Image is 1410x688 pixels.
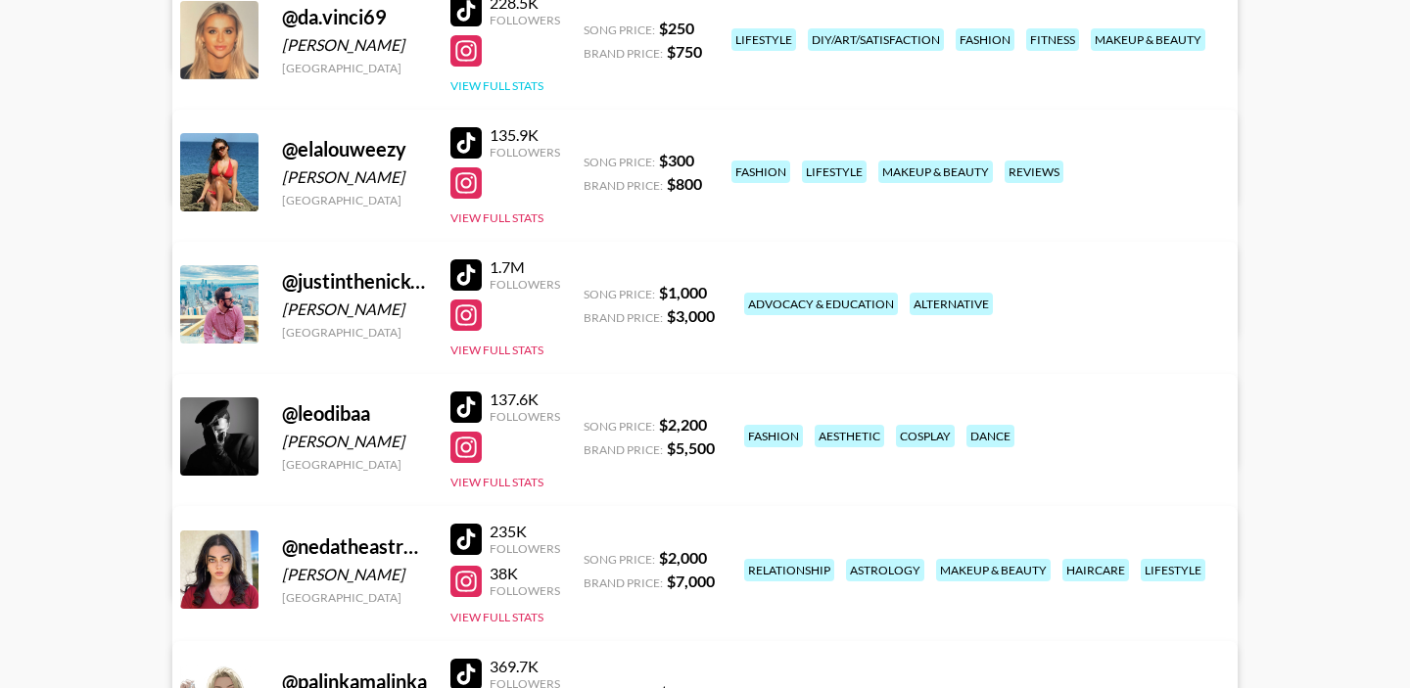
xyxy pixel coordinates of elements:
[744,293,898,315] div: advocacy & education
[731,28,796,51] div: lifestyle
[584,178,663,193] span: Brand Price:
[282,457,427,472] div: [GEOGRAPHIC_DATA]
[490,583,560,598] div: Followers
[1062,559,1129,581] div: haircare
[667,572,715,590] strong: $ 7,000
[1141,559,1205,581] div: lifestyle
[282,137,427,161] div: @ elalouweezy
[667,438,715,457] strong: $ 5,500
[282,193,427,207] div: [GEOGRAPHIC_DATA]
[282,61,427,75] div: [GEOGRAPHIC_DATA]
[936,559,1051,581] div: makeup & beauty
[966,425,1014,447] div: dance
[659,283,707,301] strong: $ 1,000
[450,610,543,624] button: View Full Stats
[584,419,655,434] span: Song Price:
[896,425,955,447] div: cosplay
[450,475,543,489] button: View Full Stats
[744,559,834,581] div: relationship
[450,210,543,225] button: View Full Stats
[282,590,427,605] div: [GEOGRAPHIC_DATA]
[584,575,663,590] span: Brand Price:
[667,174,702,193] strong: $ 800
[282,35,427,55] div: [PERSON_NAME]
[490,564,560,583] div: 38K
[490,277,560,292] div: Followers
[282,565,427,584] div: [PERSON_NAME]
[659,548,707,567] strong: $ 2,000
[490,541,560,556] div: Followers
[878,161,993,183] div: makeup & beauty
[282,432,427,451] div: [PERSON_NAME]
[282,534,427,559] div: @ nedatheastrologer
[584,287,655,301] span: Song Price:
[282,167,427,187] div: [PERSON_NAME]
[282,269,427,294] div: @ justinthenickofcrime
[490,125,560,145] div: 135.9K
[659,415,707,434] strong: $ 2,200
[490,657,560,676] div: 369.7K
[584,23,655,37] span: Song Price:
[815,425,884,447] div: aesthetic
[282,5,427,29] div: @ da.vinci69
[956,28,1014,51] div: fashion
[802,161,867,183] div: lifestyle
[584,46,663,61] span: Brand Price:
[584,155,655,169] span: Song Price:
[731,161,790,183] div: fashion
[490,257,560,277] div: 1.7M
[910,293,993,315] div: alternative
[282,325,427,340] div: [GEOGRAPHIC_DATA]
[659,19,694,37] strong: $ 250
[490,522,560,541] div: 235K
[584,310,663,325] span: Brand Price:
[584,442,663,457] span: Brand Price:
[1091,28,1205,51] div: makeup & beauty
[659,151,694,169] strong: $ 300
[490,145,560,160] div: Followers
[450,343,543,357] button: View Full Stats
[808,28,944,51] div: diy/art/satisfaction
[1026,28,1079,51] div: fitness
[744,425,803,447] div: fashion
[450,78,543,93] button: View Full Stats
[282,401,427,426] div: @ leodibaa
[846,559,924,581] div: astrology
[490,409,560,424] div: Followers
[490,390,560,409] div: 137.6K
[1005,161,1063,183] div: reviews
[584,552,655,567] span: Song Price:
[282,299,427,319] div: [PERSON_NAME]
[667,306,715,325] strong: $ 3,000
[667,42,702,61] strong: $ 750
[490,13,560,27] div: Followers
